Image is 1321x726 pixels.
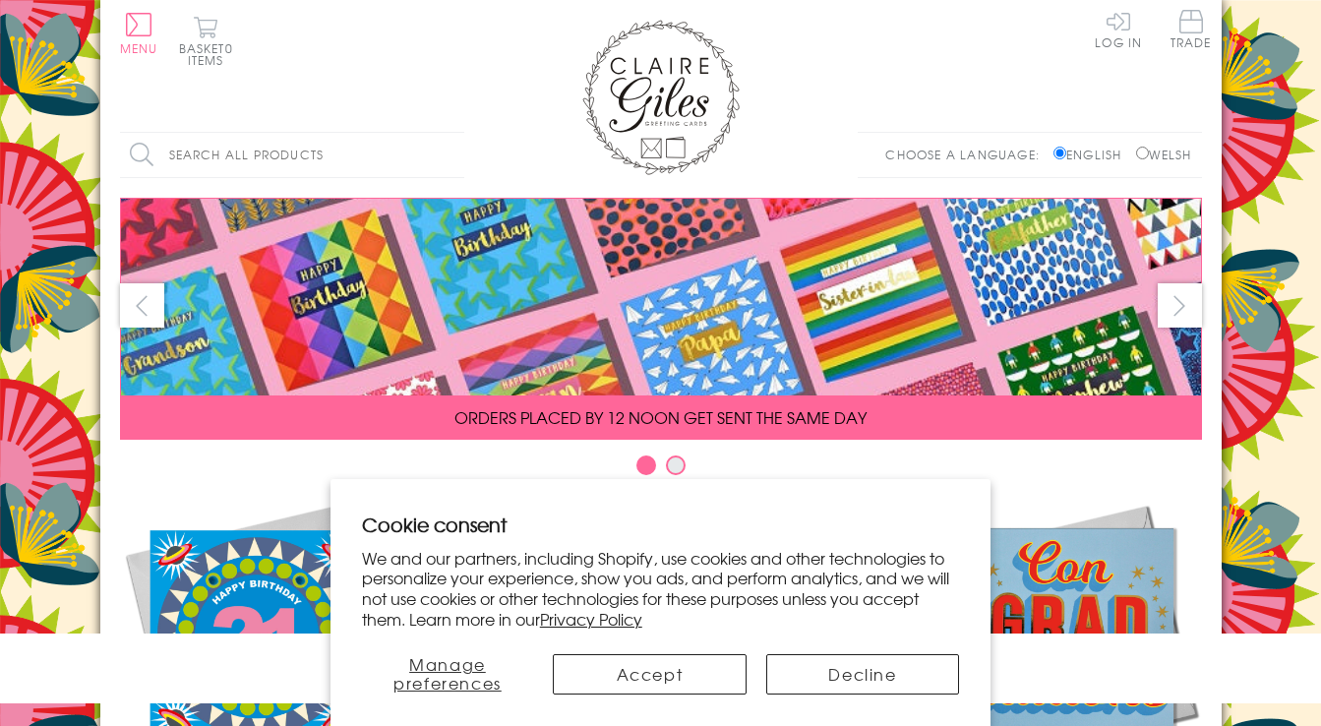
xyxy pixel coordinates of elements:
[636,455,656,475] button: Carousel Page 1 (Current Slide)
[393,652,502,695] span: Manage preferences
[120,39,158,57] span: Menu
[666,455,686,475] button: Carousel Page 2
[540,607,642,631] a: Privacy Policy
[362,548,960,630] p: We and our partners, including Shopify, use cookies and other technologies to personalize your ex...
[1171,10,1212,48] span: Trade
[120,283,164,328] button: prev
[1053,146,1131,163] label: English
[362,654,533,695] button: Manage preferences
[362,511,960,538] h2: Cookie consent
[553,654,747,695] button: Accept
[454,405,867,429] span: ORDERS PLACED BY 12 NOON GET SENT THE SAME DAY
[1171,10,1212,52] a: Trade
[1053,147,1066,159] input: English
[120,133,464,177] input: Search all products
[1158,283,1202,328] button: next
[766,654,960,695] button: Decline
[1136,147,1149,159] input: Welsh
[1136,146,1192,163] label: Welsh
[188,39,233,69] span: 0 items
[179,16,233,66] button: Basket0 items
[1095,10,1142,48] a: Log In
[120,454,1202,485] div: Carousel Pagination
[582,20,740,175] img: Claire Giles Greetings Cards
[445,133,464,177] input: Search
[120,13,158,54] button: Menu
[885,146,1050,163] p: Choose a language:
